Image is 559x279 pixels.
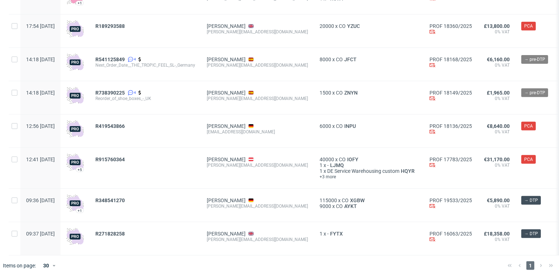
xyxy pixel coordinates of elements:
span: PCA [524,156,533,163]
span: FYTX [329,231,344,237]
a: R271828258 [95,231,126,237]
span: Items on page: [3,262,36,269]
a: IOFY [346,157,360,162]
a: R348541270 [95,197,126,203]
img: pro-icon.017ec5509f39f3e742e3.png [66,87,84,104]
span: 20000 [320,23,334,29]
span: £18,358.00 [484,231,510,237]
a: 4 [126,57,136,62]
div: [PERSON_NAME][EMAIL_ADDRESS][DOMAIN_NAME] [207,62,308,68]
span: 1 [526,261,534,270]
a: R541125849 [95,57,126,62]
a: JFCT [343,57,358,62]
a: ZNYN [343,90,359,96]
span: £13,800.00 [484,23,510,29]
a: PROF 18168/2025 [429,57,472,62]
img: pro-icon.017ec5509f39f3e742e3.png [66,20,84,38]
a: [PERSON_NAME] [207,197,246,203]
span: PCA [524,23,533,29]
img: pro-icon.017ec5509f39f3e742e3.png [66,154,84,171]
a: LJMQ [329,162,345,168]
span: €5,890.00 [487,197,510,203]
a: PROF 18136/2025 [429,123,472,129]
img: pro-icon.017ec5509f39f3e742e3.png [66,54,84,71]
div: x [320,90,418,96]
img: pro-icon.017ec5509f39f3e742e3.png [66,120,84,138]
div: x [320,231,418,237]
a: PROF 18149/2025 [429,90,472,96]
span: - [327,231,329,237]
div: x [320,57,418,62]
span: → DTP [524,197,538,204]
span: Reorder_of_shoe_boxes_-_UK [95,96,195,101]
span: 0% VAT [484,29,510,35]
a: YZUC [346,23,361,29]
span: Next_Order_Date__THE_TROPIC_FEEL_SL-_Germany [95,62,195,68]
span: R271828258 [95,231,125,237]
a: [PERSON_NAME] [207,57,246,62]
a: PROF 18360/2025 [429,23,472,29]
a: PROF 19533/2025 [429,197,472,203]
span: PCA [524,123,533,129]
span: 0% VAT [484,96,510,101]
span: DE Service Warehousing custom [327,168,399,174]
span: CO [339,157,346,162]
div: x [320,203,418,209]
a: [PERSON_NAME] [207,123,246,129]
a: +3 more [320,174,418,180]
a: INPU [343,123,357,129]
div: [PERSON_NAME][EMAIL_ADDRESS][DOMAIN_NAME] [207,29,308,35]
a: [PERSON_NAME] [207,90,246,96]
div: 30 [39,261,52,271]
div: x [320,162,418,168]
span: 1 [320,231,322,237]
a: R189293588 [95,23,126,29]
a: 4 [126,90,136,96]
span: 0% VAT [484,237,510,242]
span: 17:54 [DATE] [26,23,55,29]
span: 0% VAT [484,129,510,135]
span: 09:36 [DATE] [26,197,55,203]
span: 8000 [320,57,331,62]
span: CO [342,197,349,203]
span: 0% VAT [484,62,510,68]
a: HQYR [399,168,416,174]
img: pro-icon.017ec5509f39f3e742e3.png [66,195,84,212]
div: +1 [78,1,82,5]
a: XGBW [349,197,366,203]
img: pro-icon.017ec5509f39f3e742e3.png [66,228,84,245]
div: +5 [78,168,82,172]
span: → DTP [524,230,538,237]
span: €31,170.00 [484,157,510,162]
span: €6,160.00 [487,57,510,62]
span: → pre-DTP [524,56,545,63]
div: [PERSON_NAME][EMAIL_ADDRESS][DOMAIN_NAME] [207,203,308,209]
span: 09:37 [DATE] [26,231,55,237]
span: CO [336,123,343,129]
span: £1,965.00 [487,90,510,96]
a: R419543866 [95,123,126,129]
span: 4 [134,57,136,62]
div: [PERSON_NAME][EMAIL_ADDRESS][DOMAIN_NAME] [207,162,308,168]
span: 9000 [320,203,331,209]
div: x [320,197,418,203]
div: [EMAIL_ADDRESS][DOMAIN_NAME] [207,129,308,135]
span: 1 [320,162,322,168]
span: 12:56 [DATE] [26,123,55,129]
div: x [320,157,418,162]
div: [PERSON_NAME][EMAIL_ADDRESS][DOMAIN_NAME] [207,96,308,101]
span: 14:18 [DATE] [26,90,55,96]
span: 6000 [320,123,331,129]
a: R915760364 [95,157,126,162]
span: CO [336,203,343,209]
div: +1 [78,209,82,213]
a: AYKT [343,203,358,209]
div: [PERSON_NAME][EMAIL_ADDRESS][DOMAIN_NAME] [207,237,308,242]
a: [PERSON_NAME] [207,231,246,237]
